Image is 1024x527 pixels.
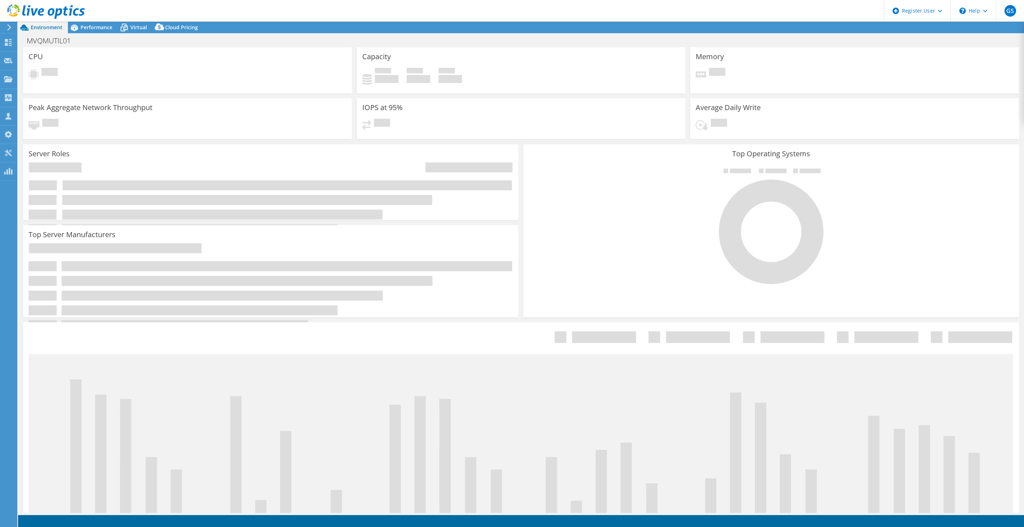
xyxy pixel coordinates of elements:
span: Total [438,68,455,75]
span: Free [407,68,423,75]
h4: 0 GiB [407,75,430,83]
span: Used [375,68,391,75]
h1: MVQMUTIL01 [23,37,82,45]
svg: \n [959,8,966,14]
span: Virtual [130,24,147,31]
h3: IOPS at 95% [362,104,403,112]
span: GS [1004,5,1016,17]
h4: 0 GiB [375,75,398,83]
span: Pending [42,119,59,129]
span: Pending [709,68,725,78]
span: Pending [711,119,727,129]
h4: 0 GiB [438,75,462,83]
span: Cloud Pricing [165,24,198,31]
span: Performance [81,24,112,31]
span: Pending [374,119,390,129]
span: Environment [31,24,62,31]
h3: Average Daily Write [696,104,761,112]
span: Pending [42,68,58,78]
h3: Peak Aggregate Network Throughput [29,104,152,112]
h3: Top Operating Systems [529,150,1013,158]
h3: Top Server Manufacturers [29,231,116,239]
h3: Capacity [362,53,391,61]
h3: Memory [696,53,724,61]
h3: Server Roles [29,150,70,158]
h3: CPU [29,53,43,61]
